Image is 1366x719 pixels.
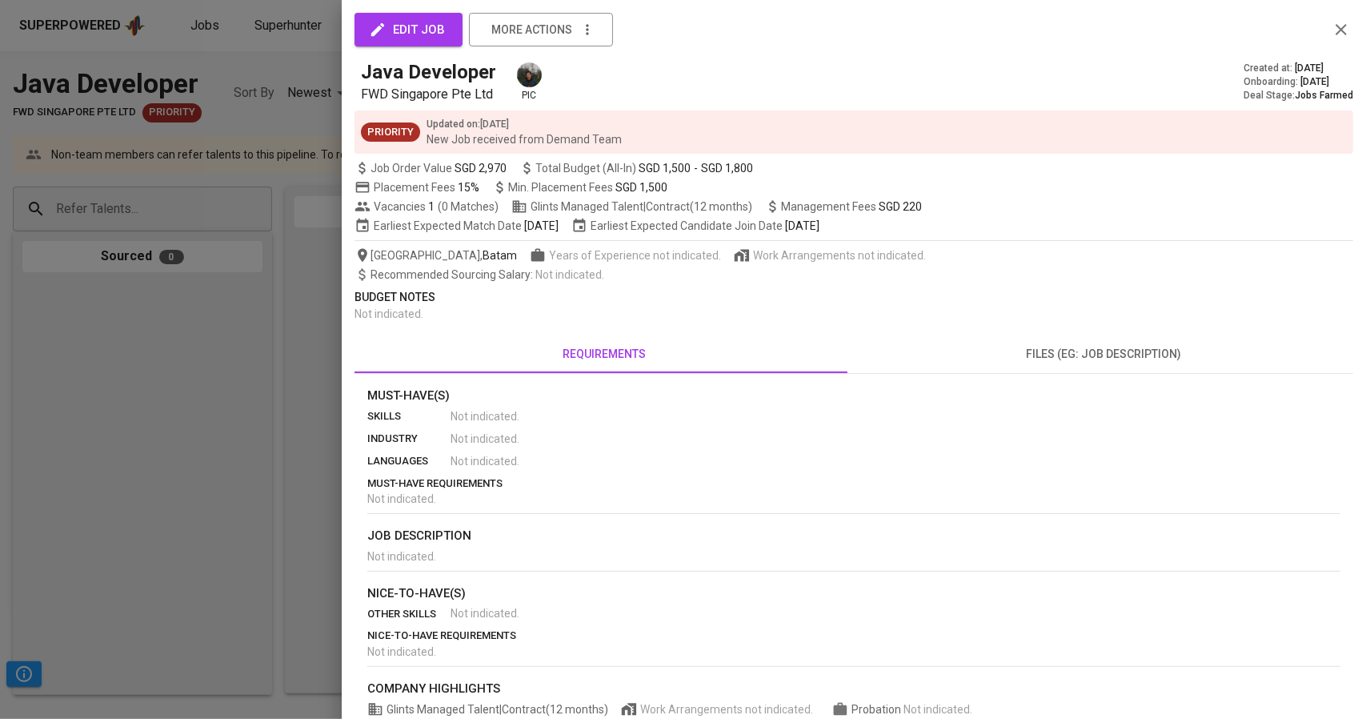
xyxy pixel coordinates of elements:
span: Probation [851,703,903,716]
span: FWD Singapore Pte Ltd [361,86,493,102]
div: Onboarding : [1244,75,1353,89]
span: Glints Managed Talent | Contract (12 months) [511,199,752,215]
span: Not indicated . [355,307,423,320]
span: Batam [483,247,517,263]
span: requirements [364,344,844,364]
span: Jobs Farmed [1295,90,1353,101]
span: Total Budget (All-In) [519,160,753,176]
h5: Java Developer [361,59,496,85]
span: SGD 2,970 [455,160,507,176]
div: Created at : [1244,62,1353,75]
span: Not indicated . [451,605,519,621]
img: glenn@glints.com [517,62,542,87]
span: SGD 1,500 [615,181,667,194]
span: SGD 1,800 [701,160,753,176]
span: Priority [361,125,420,140]
span: Placement Fees [374,181,479,194]
p: industry [367,431,451,447]
span: Job Order Value [355,160,507,176]
span: Not indicated . [451,408,519,424]
span: Glints Managed Talent | Contract (12 months) [367,701,608,717]
span: Not indicated . [903,703,972,716]
p: Must-Have(s) [367,387,1340,405]
span: Work Arrangements not indicated. [640,701,813,717]
span: Not indicated . [535,268,604,281]
span: Not indicated . [451,453,519,469]
span: Earliest Expected Candidate Join Date [571,218,819,234]
span: Earliest Expected Match Date [355,218,559,234]
span: - [694,160,698,176]
button: edit job [355,13,463,46]
div: pic [515,61,543,102]
div: Deal Stage : [1244,89,1353,102]
button: more actions [469,13,613,46]
span: SGD 1,500 [639,160,691,176]
span: 1 [426,199,435,215]
p: company highlights [367,680,1340,698]
p: job description [367,527,1340,545]
span: [DATE] [524,218,559,234]
p: must-have requirements [367,476,1340,492]
span: edit job [372,19,445,40]
span: [DATE] [785,218,819,234]
span: Min. Placement Fees [508,181,667,194]
span: [DATE] [1295,62,1324,75]
p: nice-to-have requirements [367,628,1340,644]
p: Updated on : [DATE] [427,117,622,131]
p: skills [367,408,451,424]
span: files (eg: job description) [863,344,1344,364]
span: Work Arrangements not indicated. [753,247,926,263]
span: [DATE] [1300,75,1329,89]
p: other skills [367,606,451,622]
span: [GEOGRAPHIC_DATA] , [355,247,517,263]
span: Not indicated . [367,492,436,505]
span: Management Fees [781,200,922,213]
span: more actions [491,20,572,40]
p: nice-to-have(s) [367,584,1340,603]
span: Recommended Sourcing Salary : [371,268,535,281]
span: Years of Experience not indicated. [549,247,721,263]
span: Not indicated . [367,645,436,658]
span: 15% [458,181,479,194]
p: Budget Notes [355,289,1353,306]
span: Not indicated . [367,550,436,563]
span: Not indicated . [451,431,519,447]
p: languages [367,453,451,469]
p: New Job received from Demand Team [427,131,622,147]
span: SGD 220 [879,200,922,213]
span: Vacancies ( 0 Matches ) [355,199,499,215]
